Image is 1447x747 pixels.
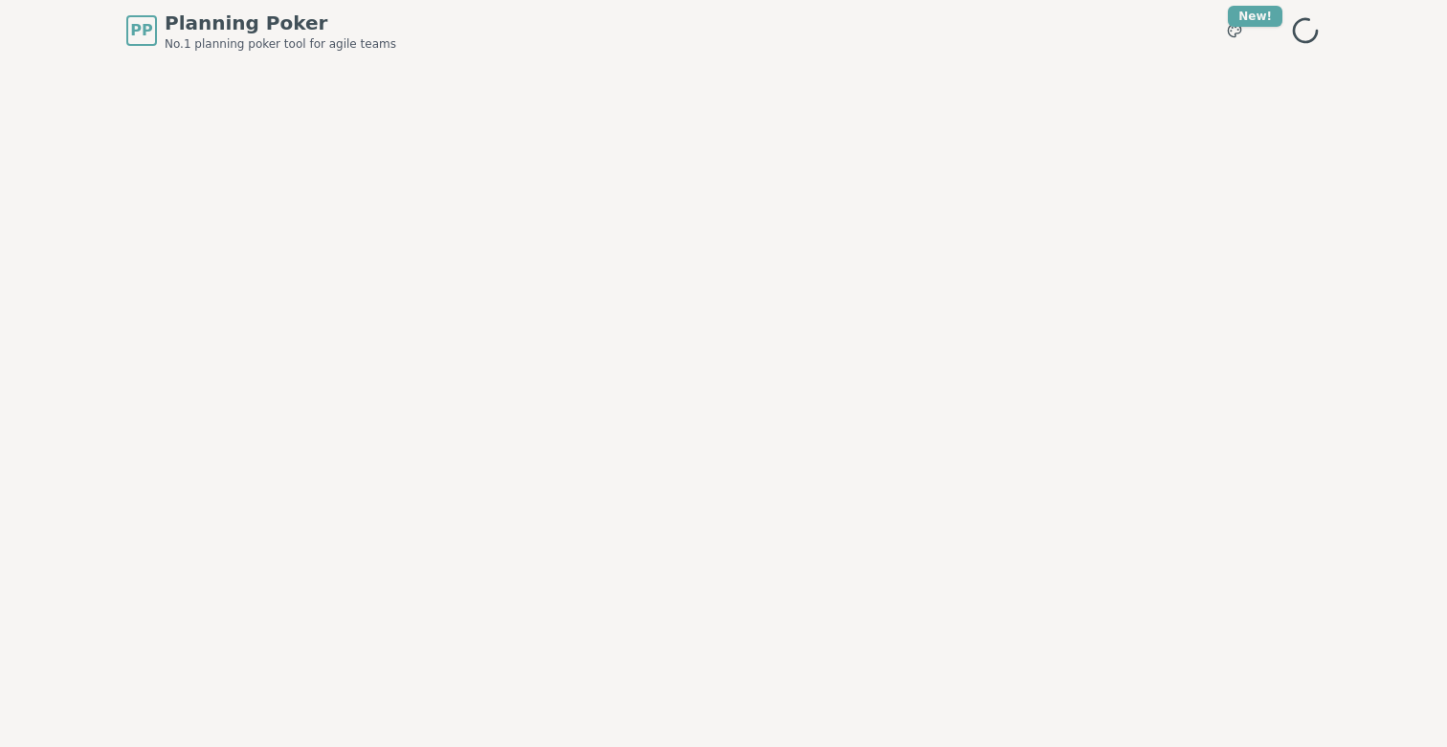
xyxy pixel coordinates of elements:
span: Planning Poker [165,10,396,36]
span: PP [130,19,152,42]
a: PPPlanning PokerNo.1 planning poker tool for agile teams [126,10,396,52]
div: New! [1228,6,1282,27]
span: No.1 planning poker tool for agile teams [165,36,396,52]
button: New! [1217,13,1252,48]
